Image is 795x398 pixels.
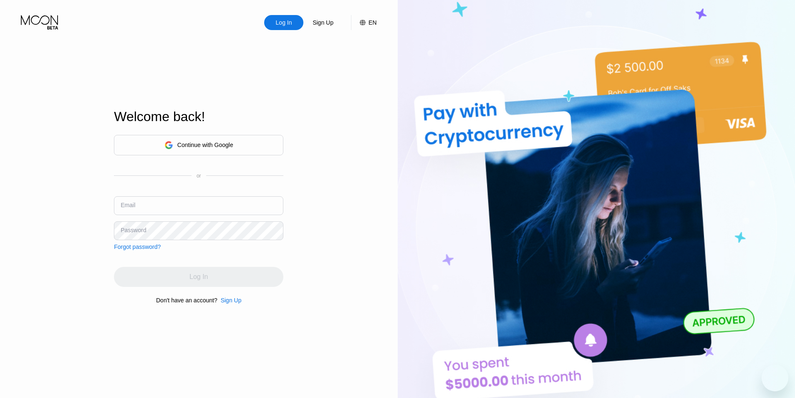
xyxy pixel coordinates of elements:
[114,109,283,124] div: Welcome back!
[217,297,242,304] div: Sign Up
[275,18,293,27] div: Log In
[312,18,334,27] div: Sign Up
[114,243,161,250] div: Forgot password?
[368,19,376,26] div: EN
[121,202,135,208] div: Email
[303,15,343,30] div: Sign Up
[197,173,201,179] div: or
[762,365,788,391] iframe: Кнопка запуска окна обмена сообщениями
[221,297,242,304] div: Sign Up
[156,297,217,304] div: Don't have an account?
[114,135,283,155] div: Continue with Google
[264,15,303,30] div: Log In
[177,142,233,148] div: Continue with Google
[351,15,376,30] div: EN
[121,227,146,233] div: Password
